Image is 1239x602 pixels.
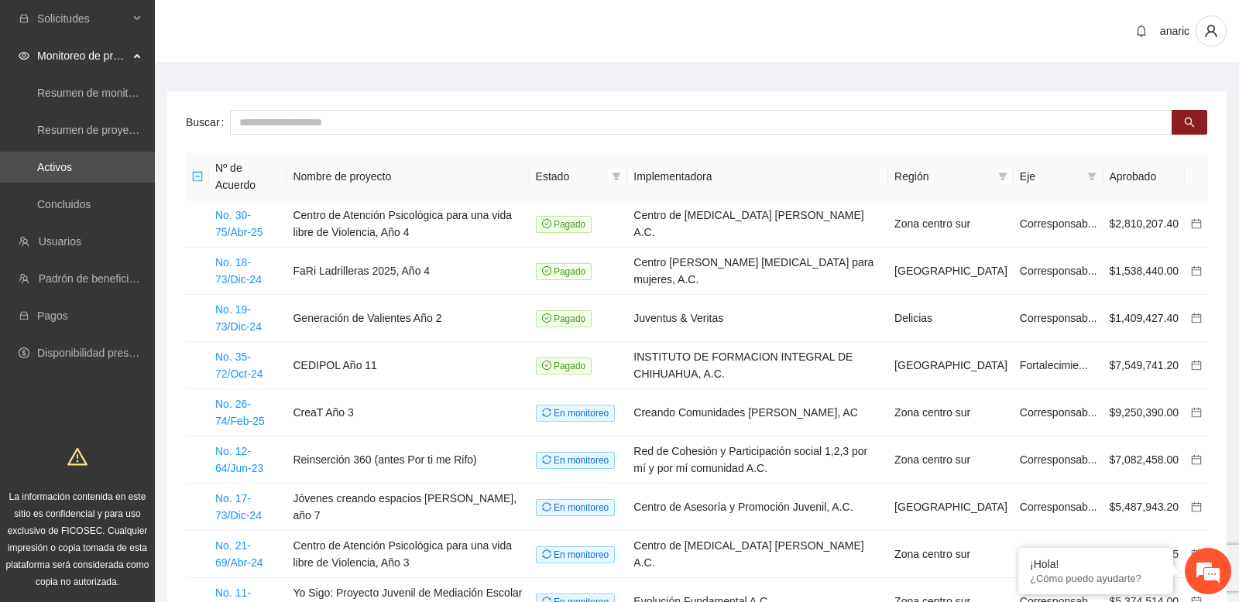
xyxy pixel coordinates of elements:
span: inbox [19,13,29,24]
td: Generación de Valientes Año 2 [287,295,529,342]
span: search [1184,117,1195,129]
td: Centro [PERSON_NAME] [MEDICAL_DATA] para mujeres, A.C. [627,248,888,295]
span: filter [1087,172,1097,181]
a: calendar [1191,217,1202,230]
button: user [1196,15,1227,46]
span: filter [612,172,621,181]
td: Centro de Atención Psicológica para una vida libre de Violencia, Año 3 [287,531,529,578]
td: [GEOGRAPHIC_DATA] [888,484,1014,531]
td: Zona centro sur [888,200,1014,248]
span: bell [1130,25,1153,37]
span: filter [995,165,1011,188]
td: FaRi Ladrilleras 2025, Año 4 [287,248,529,295]
a: Resumen de proyectos aprobados [37,124,203,136]
span: filter [1084,165,1100,188]
a: Activos [37,161,72,173]
a: No. 12-64/Jun-23 [215,445,263,474]
a: No. 21-69/Abr-24 [215,539,263,569]
span: Monitoreo de proyectos [37,40,129,71]
span: check-circle [542,361,551,370]
td: $2,810,207.40 [1103,200,1185,248]
td: Centro de Atención Psicológica para una vida libre de Violencia, Año 4 [287,200,529,248]
td: Delicias [888,295,1014,342]
td: Jóvenes creando espacios [PERSON_NAME], año 7 [287,484,529,531]
span: Solicitudes [37,3,129,34]
td: CreaT Año 3 [287,389,529,436]
a: Pagos [37,310,68,322]
a: No. 17-73/Dic-24 [215,492,262,522]
span: calendar [1191,313,1202,323]
td: $5,487,943.20 [1103,484,1185,531]
span: check-circle [542,313,551,323]
span: Fortalecimie... [1020,359,1088,371]
a: No. 19-73/Dic-24 [215,303,262,333]
span: filter [998,172,1007,181]
span: check-circle [542,266,551,275]
span: sync [542,502,551,511]
span: En monitoreo [536,452,616,469]
span: La información contenida en este sitio es confidencial y para uso exclusivo de FICOSEC. Cualquier... [6,491,149,587]
td: Red de Cohesión y Participación social 1,2,3 por mí y por mí comunidad A.C. [627,436,888,484]
a: No. 18-73/Dic-24 [215,256,262,286]
th: Implementadora [627,153,888,200]
span: Corresponsab... [1020,453,1097,466]
span: Corresponsab... [1020,265,1097,277]
span: user [1196,24,1226,38]
span: warning [67,446,88,467]
a: No. 30-75/Abr-25 [215,209,263,238]
span: Corresponsab... [1020,406,1097,419]
textarea: Escriba su mensaje y pulse “Intro” [8,422,295,477]
span: anaric [1160,25,1189,37]
label: Buscar [186,110,230,135]
span: Pagado [536,263,592,280]
span: calendar [1191,218,1202,229]
div: ¡Hola! [1030,558,1162,570]
span: En monitoreo [536,499,616,516]
td: Centro de Asesoría y Promoción Juvenil, A.C. [627,484,888,531]
span: check-circle [542,219,551,228]
td: Zona centro sur [888,389,1014,436]
a: Padrón de beneficiarios [39,272,153,285]
span: calendar [1191,360,1202,371]
td: Creando Comunidades [PERSON_NAME], AC [627,389,888,436]
button: bell [1129,19,1154,43]
td: INSTITUTO DE FORMACION INTEGRAL DE CHIHUAHUA, A.C. [627,342,888,389]
a: No. 35-72/Oct-24 [215,351,263,380]
td: $9,250,390.00 [1103,389,1185,436]
a: Disponibilidad presupuestal [37,347,170,359]
span: Estamos en línea. [90,207,214,363]
td: Reinserción 360 (antes Por ti me Rifo) [287,436,529,484]
td: [GEOGRAPHIC_DATA] [888,248,1014,295]
a: No. 26-74/Feb-25 [215,398,265,427]
span: calendar [1191,265,1202,276]
span: Eje [1020,168,1082,185]
td: Zona centro sur [888,531,1014,578]
span: minus-square [192,171,203,182]
th: Aprobado [1103,153,1185,200]
div: Chatee con nosotros ahora [81,79,260,99]
a: calendar [1191,265,1202,277]
a: calendar [1191,501,1202,513]
td: $1,538,440.00 [1103,248,1185,295]
span: filter [609,165,624,188]
td: [GEOGRAPHIC_DATA] [888,342,1014,389]
div: Minimizar ventana de chat en vivo [254,8,291,45]
span: calendar [1191,407,1202,418]
span: Pagado [536,216,592,233]
td: Juventus & Veritas [627,295,888,342]
span: eye [19,50,29,61]
p: ¿Cómo puedo ayudarte? [1030,573,1162,584]
td: Centro de [MEDICAL_DATA] [PERSON_NAME] A.C. [627,200,888,248]
a: Concluidos [37,198,91,210]
span: Pagado [536,357,592,375]
td: Zona centro sur [888,436,1014,484]
span: En monitoreo [536,546,616,563]
span: sync [542,455,551,464]
span: Región [894,168,992,185]
button: search [1172,110,1207,135]
td: CEDIPOL Año 11 [287,342,529,389]
th: Nombre de proyecto [287,153,529,200]
a: calendar [1191,453,1202,466]
td: $7,082,458.00 [1103,436,1185,484]
span: calendar [1191,501,1202,512]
